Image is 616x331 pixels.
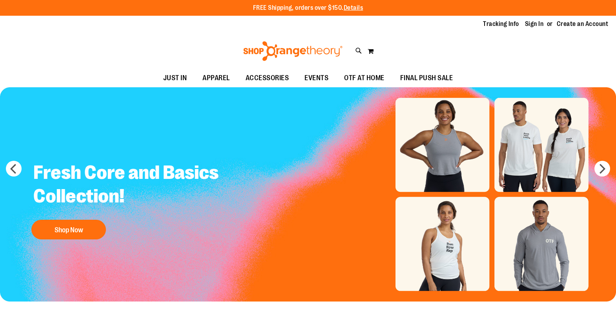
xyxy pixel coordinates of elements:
[163,69,187,87] span: JUST IN
[400,69,453,87] span: FINAL PUSH SALE
[344,69,385,87] span: OTF AT HOME
[246,69,289,87] span: ACCESSORIES
[27,155,237,243] a: Fresh Core and Basics Collection! Shop Now
[195,69,238,87] a: APPAREL
[155,69,195,87] a: JUST IN
[483,20,519,28] a: Tracking Info
[594,161,610,177] button: next
[202,69,230,87] span: APPAREL
[31,220,106,239] button: Shop Now
[297,69,336,87] a: EVENTS
[344,4,363,11] a: Details
[525,20,544,28] a: Sign In
[253,4,363,13] p: FREE Shipping, orders over $150.
[392,69,461,87] a: FINAL PUSH SALE
[27,155,237,216] h2: Fresh Core and Basics Collection!
[557,20,609,28] a: Create an Account
[336,69,392,87] a: OTF AT HOME
[304,69,328,87] span: EVENTS
[238,69,297,87] a: ACCESSORIES
[242,41,344,61] img: Shop Orangetheory
[6,161,22,177] button: prev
